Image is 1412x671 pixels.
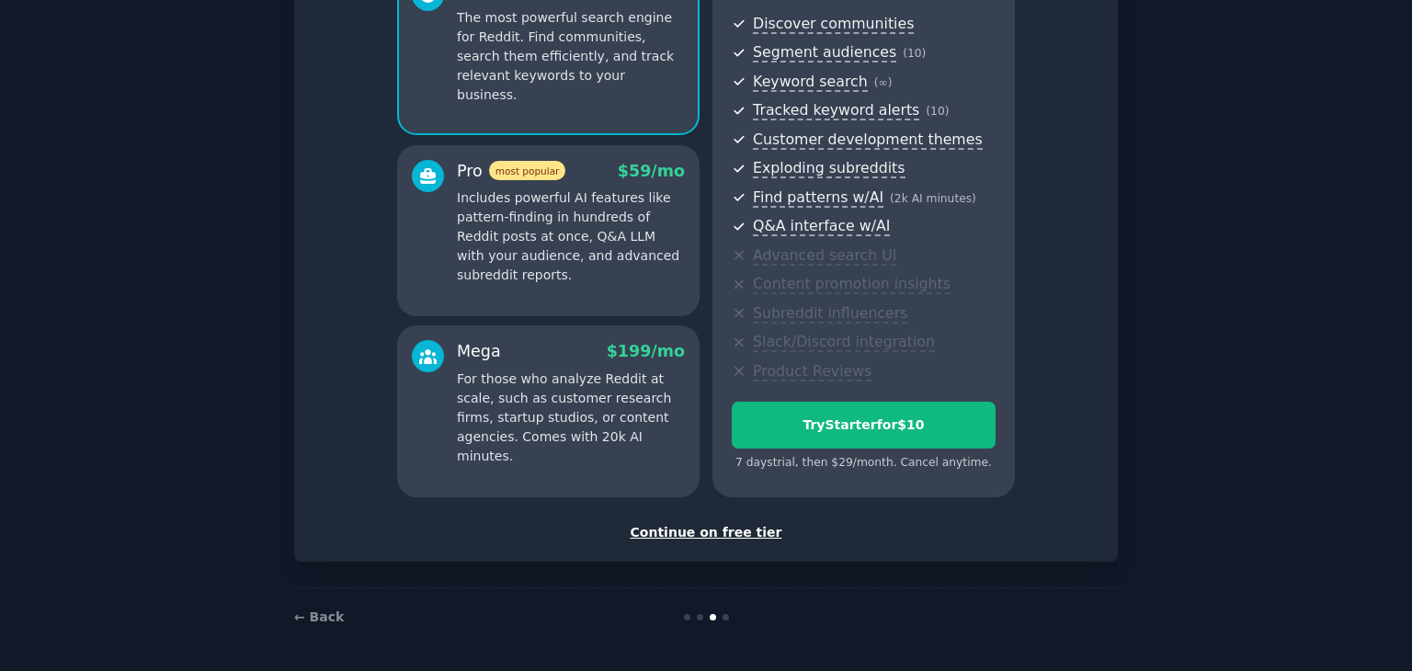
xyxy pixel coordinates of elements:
span: Find patterns w/AI [753,188,883,208]
span: $ 59 /mo [618,162,685,180]
button: TryStarterfor$10 [732,402,996,449]
span: Slack/Discord integration [753,333,935,352]
span: Tracked keyword alerts [753,101,919,120]
span: Keyword search [753,73,868,92]
div: Continue on free tier [313,523,1099,542]
span: ( 10 ) [903,47,926,60]
span: most popular [489,161,566,180]
span: ( ∞ ) [874,76,893,89]
a: ← Back [294,609,344,624]
span: ( 2k AI minutes ) [890,192,976,205]
div: Mega [457,340,501,363]
span: Advanced search UI [753,246,896,266]
p: The most powerful search engine for Reddit. Find communities, search them efficiently, and track ... [457,8,685,105]
span: ( 10 ) [926,105,949,118]
div: Try Starter for $10 [733,415,995,435]
span: Discover communities [753,15,914,34]
span: Content promotion insights [753,275,951,294]
span: $ 199 /mo [607,342,685,360]
p: Includes powerful AI features like pattern-finding in hundreds of Reddit posts at once, Q&A LLM w... [457,188,685,285]
span: Segment audiences [753,43,896,63]
span: Subreddit influencers [753,304,907,324]
span: Customer development themes [753,131,983,150]
div: 7 days trial, then $ 29 /month . Cancel anytime. [732,455,996,472]
p: For those who analyze Reddit at scale, such as customer research firms, startup studios, or conte... [457,370,685,466]
span: Exploding subreddits [753,159,905,178]
span: Q&A interface w/AI [753,217,890,236]
div: Pro [457,160,565,183]
span: Product Reviews [753,362,871,381]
